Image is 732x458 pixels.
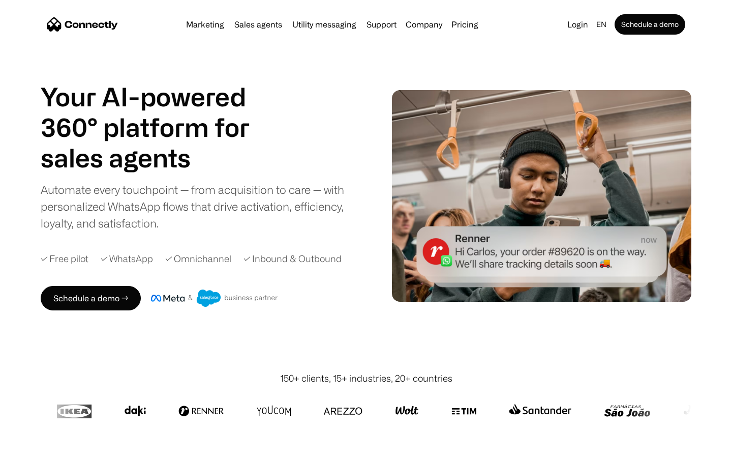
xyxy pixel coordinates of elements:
[288,20,360,28] a: Utility messaging
[615,14,685,35] a: Schedule a demo
[41,252,88,266] div: ✓ Free pilot
[41,181,361,232] div: Automate every touchpoint — from acquisition to care — with personalized WhatsApp flows that driv...
[362,20,401,28] a: Support
[243,252,342,266] div: ✓ Inbound & Outbound
[20,440,61,454] ul: Language list
[41,142,274,173] h1: sales agents
[447,20,482,28] a: Pricing
[182,20,228,28] a: Marketing
[10,439,61,454] aside: Language selected: English
[41,81,274,142] h1: Your AI-powered 360° platform for
[41,286,141,310] a: Schedule a demo →
[151,290,278,307] img: Meta and Salesforce business partner badge.
[596,17,606,32] div: en
[280,371,452,385] div: 150+ clients, 15+ industries, 20+ countries
[230,20,286,28] a: Sales agents
[165,252,231,266] div: ✓ Omnichannel
[101,252,153,266] div: ✓ WhatsApp
[563,17,592,32] a: Login
[406,17,442,32] div: Company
